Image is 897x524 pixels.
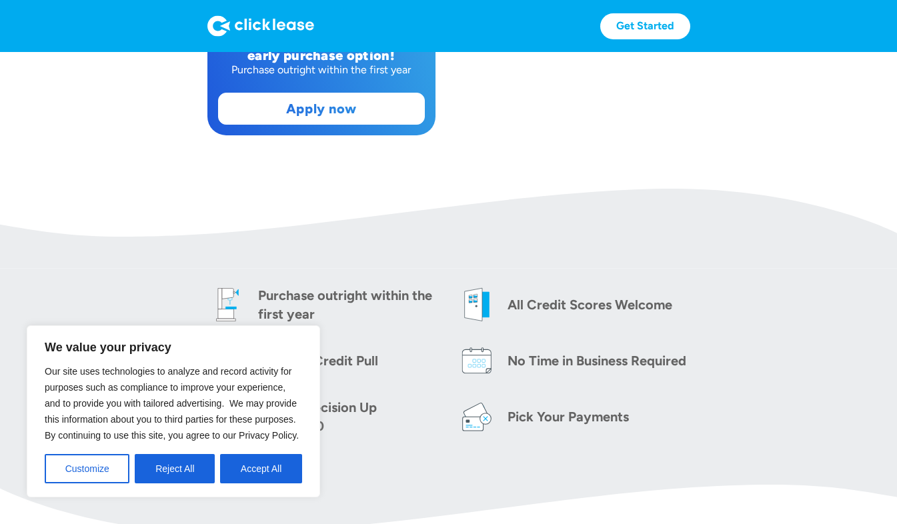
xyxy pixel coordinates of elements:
div: Purchase outright within the first year [218,63,425,77]
div: early purchase option! [218,48,425,63]
div: We value your privacy [27,325,320,497]
div: No Time in Business Required [508,351,686,370]
p: We value your privacy [45,339,302,355]
img: drill press icon [207,285,247,325]
div: All Credit Scores Welcome [508,295,672,314]
div: Pick Your Payments [508,407,629,426]
button: Accept All [220,454,302,483]
img: Logo [207,15,314,37]
a: Get Started [600,13,690,39]
span: Our site uses technologies to analyze and record activity for purposes such as compliance to impr... [45,366,299,441]
button: Customize [45,454,129,483]
img: card icon [457,397,497,437]
button: Reject All [135,454,215,483]
img: welcome icon [457,285,497,325]
div: Purchase outright within the first year [258,286,441,323]
a: Apply now [219,93,424,124]
img: calendar icon [457,341,497,381]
